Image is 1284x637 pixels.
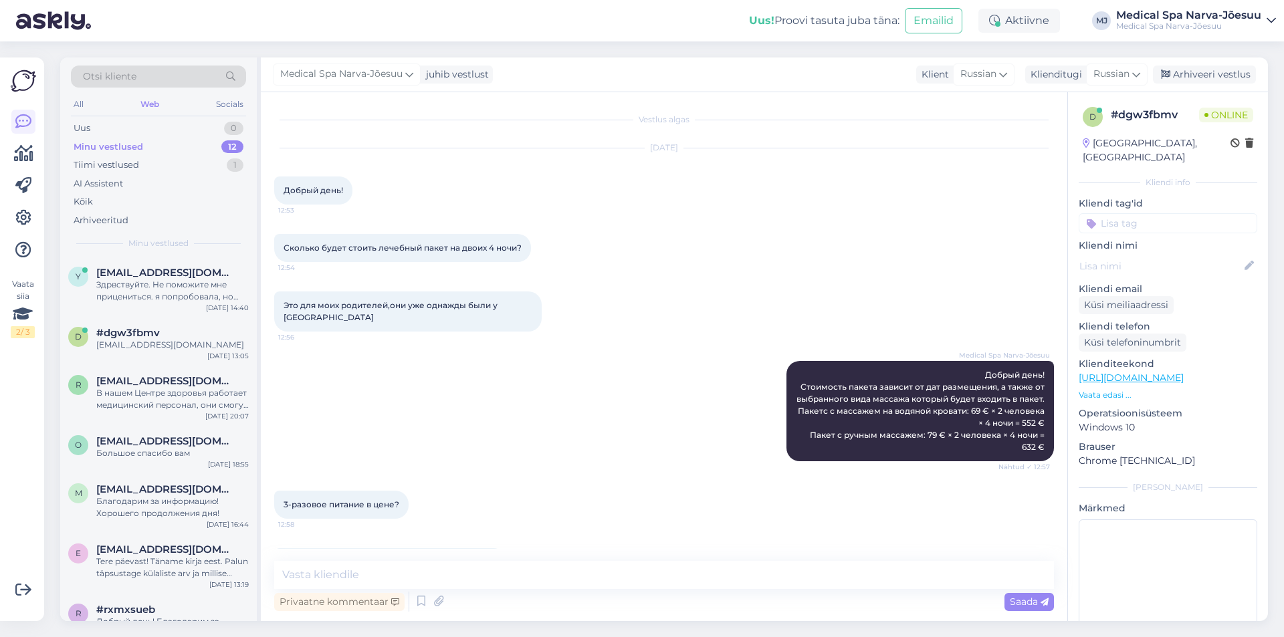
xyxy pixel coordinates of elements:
div: Proovi tasuta juba täna: [749,13,899,29]
span: Russian [1093,67,1130,82]
div: 1 [227,158,243,172]
b: Uus! [749,14,774,27]
a: Medical Spa Narva-JõesuuMedical Spa Narva-Jõesuu [1116,10,1276,31]
span: m [75,488,82,498]
div: Medical Spa Narva-Jõesuu [1116,21,1261,31]
div: Privaatne kommentaar [274,593,405,611]
div: [GEOGRAPHIC_DATA], [GEOGRAPHIC_DATA] [1083,136,1230,164]
div: All [71,96,86,113]
div: [DATE] 13:05 [207,351,249,361]
span: Russian [960,67,996,82]
span: r [76,380,82,390]
span: #rxmxsueb [96,604,155,616]
span: d [1089,112,1096,122]
p: Kliendi nimi [1079,239,1257,253]
div: Vestlus algas [274,114,1054,126]
div: Vaata siia [11,278,35,338]
div: Uus [74,122,90,135]
div: MJ [1092,11,1111,30]
span: r [76,608,82,618]
span: Otsi kliente [83,70,136,84]
p: Kliendi telefon [1079,320,1257,334]
div: Küsi meiliaadressi [1079,296,1174,314]
div: Medical Spa Narva-Jõesuu [1116,10,1261,21]
p: Kliendi tag'id [1079,197,1257,211]
span: robertjude24@gmail.com [96,375,235,387]
p: Kliendi email [1079,282,1257,296]
p: Brauser [1079,440,1257,454]
input: Lisa tag [1079,213,1257,233]
span: elle.reinhold1954@gmail.com [96,543,235,555]
p: Operatsioonisüsteem [1079,406,1257,420]
div: [PERSON_NAME] [1079,481,1257,493]
div: AI Assistent [74,177,123,190]
p: Klienditeekond [1079,357,1257,371]
span: Это для моих родителей,они уже однажды были у [GEOGRAPHIC_DATA] [284,300,500,322]
span: Minu vestlused [128,237,189,249]
span: Online [1199,108,1253,122]
span: 12:56 [278,332,328,342]
img: Askly Logo [11,68,36,94]
span: yana_gribovich@mail.ru [96,267,235,279]
span: Saada [1010,596,1049,608]
span: Medical Spa Narva-Jõesuu [280,67,403,82]
span: 12:58 [278,519,328,529]
div: В нашем Центре здоровья работает медицинский персонал, они смогут посоветовать для вас процедуры ... [96,387,249,411]
div: Klienditugi [1025,68,1082,82]
div: Arhiveeri vestlus [1153,66,1256,84]
div: Küsi telefoninumbrit [1079,334,1186,352]
div: Klient [916,68,949,82]
div: Arhiveeritud [74,214,128,227]
span: y [76,271,81,281]
div: Большое спасибо вам [96,447,249,459]
div: juhib vestlust [421,68,489,82]
a: [URL][DOMAIN_NAME] [1079,372,1184,384]
div: [DATE] 13:19 [209,580,249,590]
span: 12:53 [278,205,328,215]
div: Minu vestlused [74,140,143,154]
div: Web [138,96,162,113]
div: Tere päevast! Täname kirja eest. Palun täpsustage külaliste arv ja millise programmi alusel plaan... [96,555,249,580]
div: 12 [221,140,243,154]
p: Windows 10 [1079,420,1257,434]
span: mopsik73.vl@gmail.com [96,483,235,495]
span: Medical Spa Narva-Jõesuu [959,350,1050,360]
div: Socials [213,96,246,113]
div: 2 / 3 [11,326,35,338]
div: Tiimi vestlused [74,158,139,172]
div: [DATE] [274,142,1054,154]
span: Добрый день! Стоимость пакета зависит от дат размещения, а также от выбранного вида массажа котор... [796,370,1047,452]
div: # dgw3fbmv [1111,107,1199,123]
span: o [75,440,82,450]
div: Aktiivne [978,9,1060,33]
span: Nähtud ✓ 12:57 [998,462,1050,472]
span: 12:54 [278,263,328,273]
p: Chrome [TECHNICAL_ID] [1079,454,1257,468]
span: ots2013@msil.ru [96,435,235,447]
div: Kliendi info [1079,176,1257,188]
div: 0 [224,122,243,135]
span: Добрый день! [284,185,343,195]
input: Lisa nimi [1079,259,1242,273]
span: Сколько будет стоить лечебный пакет на двоих 4 ночи? [284,243,522,253]
div: [DATE] 14:40 [206,303,249,313]
div: Благодарим за информацию! Хорошего продолжения дня! [96,495,249,519]
button: Emailid [905,8,962,33]
div: [EMAIL_ADDRESS][DOMAIN_NAME] [96,339,249,351]
div: [DATE] 18:55 [208,459,249,469]
div: Kõik [74,195,93,209]
p: Märkmed [1079,501,1257,515]
span: d [75,332,82,342]
div: Здрвствуйте. Не поможите мне прицениться. я попробовала, но что то запуталась с пакетами. мне инт... [96,279,249,303]
div: [DATE] 16:44 [207,519,249,529]
p: Vaata edasi ... [1079,389,1257,401]
div: [DATE] 20:07 [205,411,249,421]
span: e [76,548,81,558]
span: 3-разовое питание в цене? [284,499,399,509]
span: #dgw3fbmv [96,327,160,339]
